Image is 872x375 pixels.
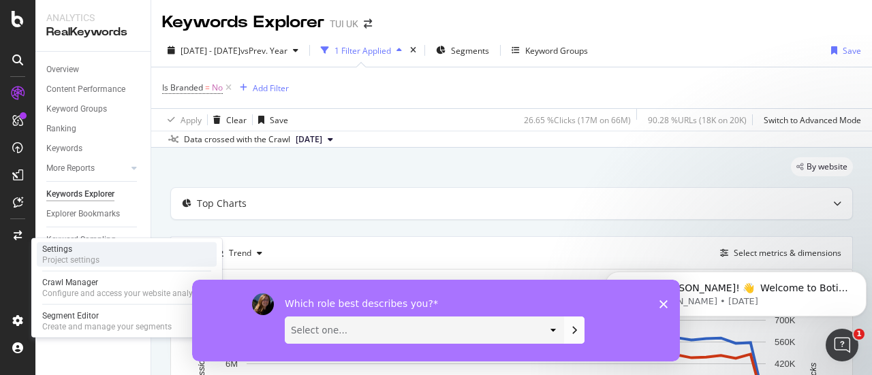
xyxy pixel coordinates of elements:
div: Top Charts [197,197,247,210]
div: Clear [226,114,247,126]
div: Add Filter [253,82,289,94]
button: Switch to Advanced Mode [758,109,861,131]
text: 560K [775,337,796,347]
div: legacy label [791,157,853,176]
div: Create [182,242,268,264]
button: Add Filter [234,80,289,96]
span: Is Branded [162,82,203,93]
button: Save [253,109,288,131]
span: = [205,82,210,93]
a: SettingsProject settings [37,242,217,267]
a: Keywords [46,142,141,156]
a: Explorer Bookmarks [46,207,141,221]
div: Explorer Bookmarks [46,207,120,221]
div: times [407,44,419,57]
span: 2025 Sep. 2nd [296,133,322,146]
div: Save [270,114,288,126]
button: Save [826,39,861,61]
a: Keyword Sampling [46,233,141,247]
iframe: Survey by Laura from Botify [192,280,680,361]
a: More Reports [46,161,127,176]
div: Content Performance [46,82,125,97]
button: Clear [208,109,247,131]
div: arrow-right-arrow-left [364,19,372,29]
span: 1 [854,329,865,340]
button: Segments [431,39,495,61]
div: 90.28 % URLs ( 18K on 20K ) [648,114,747,126]
div: 26.65 % Clicks ( 17M on 66M ) [524,114,631,126]
text: 420K [775,359,796,369]
div: Create and manage your segments [42,321,172,332]
iframe: Intercom notifications message [599,243,872,338]
span: By website [807,163,847,171]
div: Keyword Groups [525,45,588,56]
div: Overview [46,63,79,77]
div: Apply [181,114,202,126]
button: Trend [210,242,268,264]
a: Segment EditorCreate and manage your segments [37,309,217,333]
div: Settings [42,244,99,255]
div: Project settings [42,255,99,265]
a: Keywords Explorer [46,187,141,201]
div: Analytics [46,11,140,25]
div: Switch to Advanced Mode [764,114,861,126]
span: vs Prev. Year [240,45,287,56]
a: Ranking [46,122,141,136]
a: Keyword Groups [46,102,141,116]
a: Crawl ManagerConfigure and access your website analyses [37,276,217,300]
text: 6M [225,359,238,369]
div: Keyword Sampling [46,233,116,247]
iframe: Intercom live chat [826,329,858,361]
div: 1 Filter Applied [334,45,391,56]
div: Keywords [46,142,82,156]
div: Ranking [46,122,76,136]
div: Segment Editor [42,310,172,321]
button: 1 Filter Applied [315,39,407,61]
a: Content Performance [46,82,141,97]
div: Save [843,45,861,56]
div: Crawl Manager [42,277,205,288]
button: Apply [162,109,202,131]
span: [DATE] - [DATE] [181,45,240,56]
div: RealKeywords [46,25,140,40]
span: No [212,78,223,97]
div: Data crossed with the Crawl [184,133,290,146]
div: Configure and access your website analyses [42,288,205,299]
span: Segments [451,45,489,56]
div: Trend [229,249,251,257]
button: [DATE] - [DATE]vsPrev. Year [162,39,304,61]
div: Keywords Explorer [162,11,324,34]
div: TUI UK [330,17,358,31]
a: Overview [46,63,141,77]
div: More Reports [46,161,95,176]
button: Keyword Groups [506,39,593,61]
div: Keywords Explorer [46,187,114,201]
div: Keyword Groups [46,102,107,116]
button: [DATE] [290,131,339,148]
